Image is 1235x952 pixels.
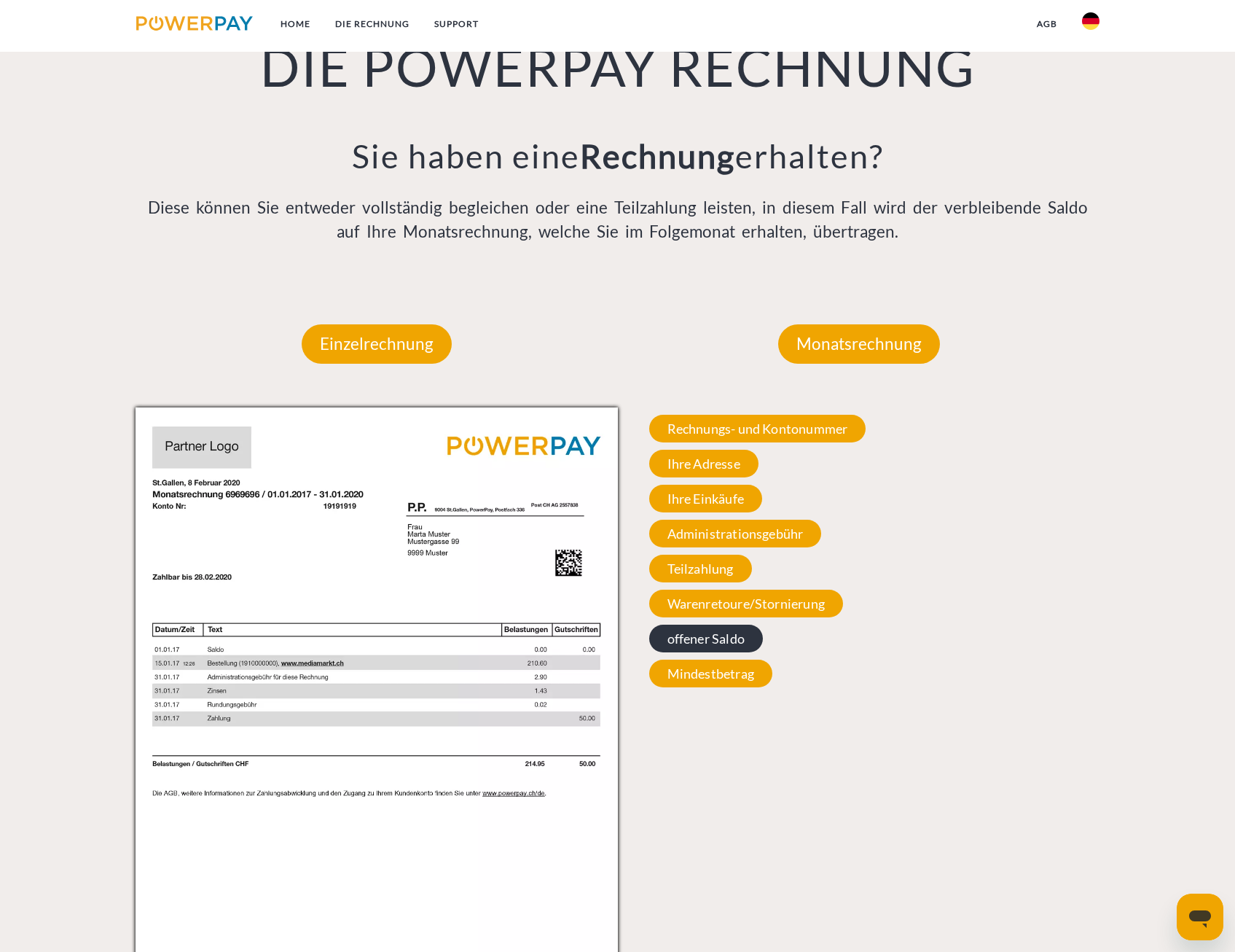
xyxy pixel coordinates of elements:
b: Rechnung [580,136,735,176]
span: Mindestbetrag [649,660,772,687]
span: Teilzahlung [649,555,752,582]
p: Einzelrechnung [302,324,452,364]
h3: Sie haben eine erhalten? [136,136,1100,176]
iframe: Schaltfläche zum Öffnen des Messaging-Fensters [1177,894,1223,940]
span: Warenretoure/Stornierung [649,590,843,617]
p: Monatsrechnung [778,324,940,364]
img: de [1082,12,1099,30]
p: Diese können Sie entweder vollständig begleichen oder eine Teilzahlung leisten, in diesem Fall wi... [136,195,1100,245]
h1: DIE POWERPAY RECHNUNG [136,34,1100,99]
span: Administrationsgebühr [649,520,822,547]
span: Rechnungs- und Kontonummer [649,415,866,442]
a: SUPPORT [422,11,491,37]
a: Home [268,11,323,37]
span: Ihre Einkäufe [649,485,762,512]
a: agb [1024,11,1070,37]
span: Ihre Adresse [649,450,758,477]
span: offener Saldo [649,625,763,652]
img: logo-powerpay.svg [136,16,254,31]
a: DIE RECHNUNG [323,11,422,37]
